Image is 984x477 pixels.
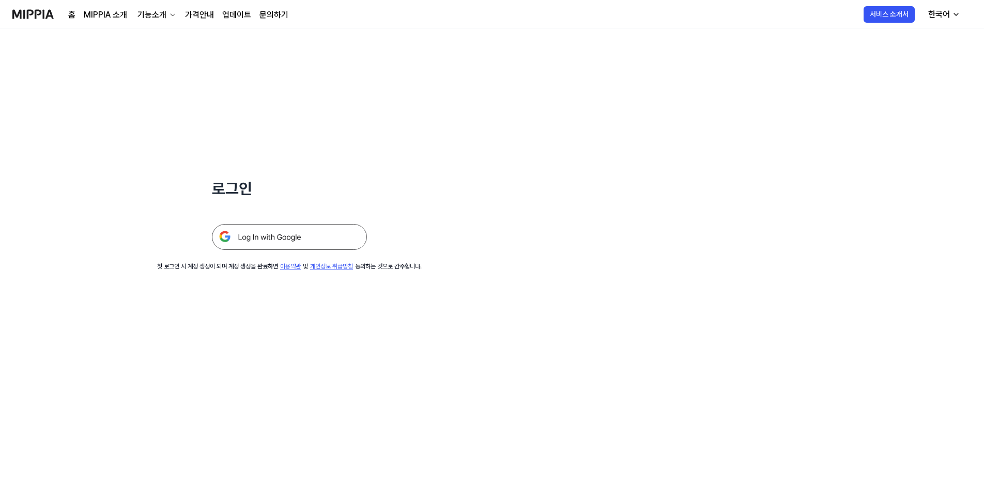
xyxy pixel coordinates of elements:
div: 한국어 [926,8,952,21]
div: 첫 로그인 시 계정 생성이 되며 계정 생성을 완료하면 및 동의하는 것으로 간주합니다. [157,262,422,271]
img: 구글 로그인 버튼 [212,224,367,250]
a: 홈 [68,9,75,21]
button: 기능소개 [135,9,177,21]
button: 한국어 [920,4,966,25]
h1: 로그인 [212,178,367,199]
a: 이용약관 [280,263,301,270]
div: 기능소개 [135,9,168,21]
a: 개인정보 취급방침 [310,263,353,270]
a: MIPPIA 소개 [84,9,127,21]
a: 가격안내 [185,9,214,21]
button: 서비스 소개서 [864,6,915,23]
a: 문의하기 [259,9,288,21]
a: 업데이트 [222,9,251,21]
